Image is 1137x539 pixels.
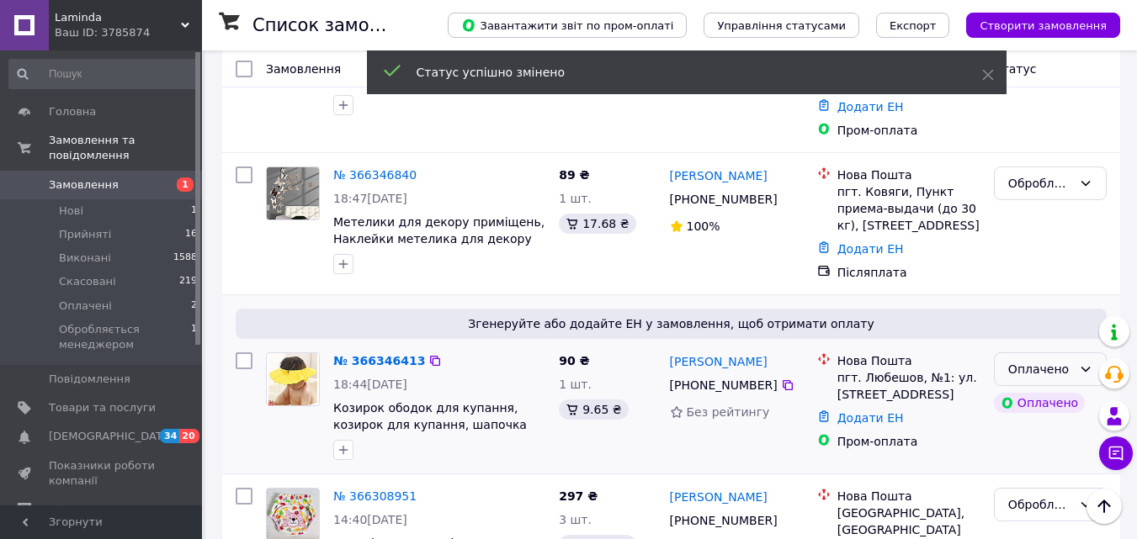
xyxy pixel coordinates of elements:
[1099,436,1133,470] button: Чат з покупцем
[49,104,96,119] span: Головна
[185,227,197,242] span: 16
[667,509,781,532] div: [PHONE_NUMBER]
[448,13,687,38] button: Завантажити звіт по пром-оплаті
[191,299,197,314] span: 2
[559,192,592,205] span: 1 шт.
[417,64,940,81] div: Статус успішно змінено
[994,62,1037,76] span: Статус
[333,489,417,503] a: № 366308951
[49,133,202,163] span: Замовлення та повідомлення
[266,166,320,220] a: Фото товару
[333,378,407,391] span: 18:44[DATE]
[837,411,904,425] a: Додати ЕН
[837,488,980,505] div: Нова Пошта
[687,405,770,419] span: Без рейтингу
[980,19,1107,32] span: Створити замовлення
[704,13,859,38] button: Управління статусами
[837,242,904,256] a: Додати ЕН
[687,219,720,233] span: 100%
[333,215,545,279] a: Метелики для декору приміщень, Наклейки метелика для декору приміщень, 3d метелика дзеркальні для...
[242,315,1100,332] span: Згенеруйте або додайте ЕН у замовлення, щоб отримати оплату
[837,352,980,369] div: Нова Пошта
[670,489,768,505] a: [PERSON_NAME]
[191,322,197,352] span: 1
[49,372,130,387] span: Повідомлення
[667,373,781,397] div: [PHONE_NUMBER]
[837,166,980,183] div: Нова Пошта
[837,183,980,234] div: пгт. Ковяги, Пункт приема-выдачи (до 30 кг), [STREET_ADDRESS]
[49,429,173,444] span: [DEMOGRAPHIC_DATA]
[59,274,116,289] span: Скасовані
[717,19,846,32] span: Управління статусами
[179,274,197,289] span: 219
[266,352,320,406] a: Фото товару
[8,59,199,89] input: Пошук
[559,378,592,391] span: 1 шт.
[59,227,111,242] span: Прийняті
[49,458,156,489] span: Показники роботи компанії
[49,400,156,415] span: Товари та послуги
[333,354,425,367] a: № 366346413
[252,15,423,35] h1: Список замовлень
[837,433,980,450] div: Пром-оплата
[179,429,199,443] span: 20
[559,513,592,526] span: 3 шт.
[876,13,950,38] button: Експорт
[49,177,119,193] span: Замовлення
[559,214,635,234] div: 17.68 ₴
[890,19,937,32] span: Експорт
[667,188,781,211] div: [PHONE_NUMBER]
[59,203,83,219] span: Нові
[837,369,980,403] div: пгт. Любешов, №1: ул. [STREET_ADDRESS]
[670,167,768,184] a: [PERSON_NAME]
[1087,489,1122,524] button: Наверх
[59,251,111,266] span: Виконані
[49,502,93,517] span: Відгуки
[949,18,1120,31] a: Створити замовлення
[160,429,179,443] span: 34
[59,322,191,352] span: Обробляється менеджером
[191,203,197,219] span: 1
[559,168,589,182] span: 89 ₴
[173,251,197,266] span: 1588
[55,25,202,40] div: Ваш ID: 3785874
[333,401,527,448] a: Козирок ободок для купання, козирок для купання, шапочка для миття волосся
[670,353,768,370] a: [PERSON_NAME]
[966,13,1120,38] button: Створити замовлення
[837,264,980,281] div: Післяплата
[333,168,417,182] a: № 366346840
[266,62,341,76] span: Замовлення
[267,167,319,219] img: Фото товару
[1008,174,1072,193] div: Обробляється менеджером
[837,100,904,114] a: Додати ЕН
[837,122,980,139] div: Пром-оплата
[559,489,598,503] span: 297 ₴
[1008,495,1072,514] div: Обробляється менеджером
[59,299,112,314] span: Оплачені
[559,354,589,367] span: 90 ₴
[461,18,673,33] span: Завантажити звіт по пром-оплаті
[268,353,318,405] img: Фото товару
[333,192,407,205] span: 18:47[DATE]
[177,177,194,192] span: 1
[55,10,181,25] span: Laminda
[333,513,407,526] span: 14:40[DATE]
[559,399,628,420] div: 9.65 ₴
[1008,360,1072,378] div: Оплачено
[994,393,1085,413] div: Оплачено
